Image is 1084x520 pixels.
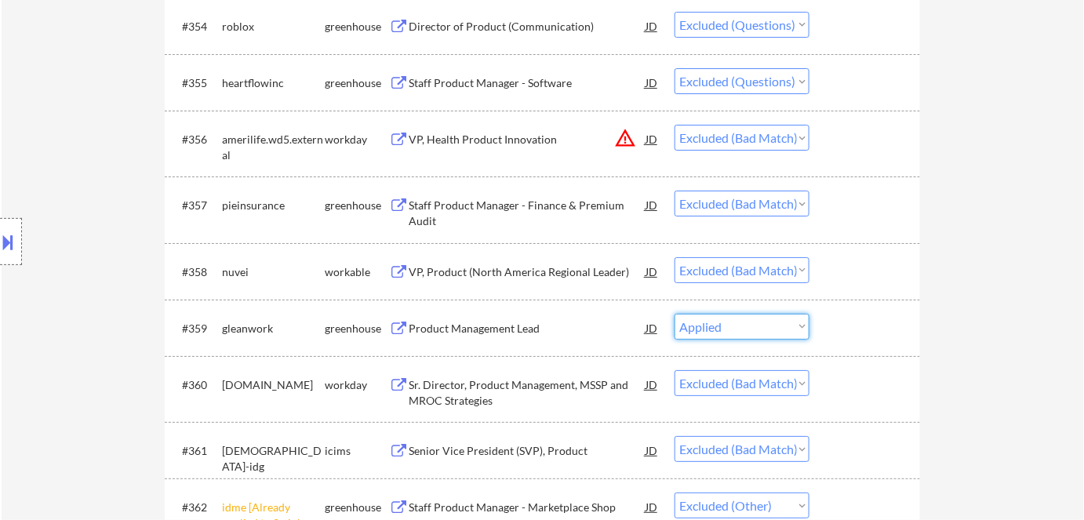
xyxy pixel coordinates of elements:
[409,198,646,228] div: Staff Product Manager - Finance & Premium Audit
[182,500,209,515] div: #362
[409,132,646,147] div: VP, Health Product Innovation
[409,443,646,459] div: Senior Vice President (SVP), Product
[644,257,660,285] div: JD
[409,377,646,408] div: Sr. Director, Product Management, MSSP and MROC Strategies
[325,500,389,515] div: greenhouse
[325,443,389,459] div: icims
[644,191,660,219] div: JD
[409,500,646,515] div: Staff Product Manager - Marketplace Shop
[644,314,660,342] div: JD
[409,321,646,336] div: Product Management Lead
[325,264,389,280] div: workable
[182,75,209,91] div: #355
[614,127,636,149] button: warning_amber
[182,19,209,35] div: #354
[644,436,660,464] div: JD
[222,75,325,91] div: heartflowinc
[409,264,646,280] div: VP, Product (North America Regional Leader)
[644,370,660,398] div: JD
[325,377,389,393] div: workday
[222,443,325,474] div: [DEMOGRAPHIC_DATA]-idg
[644,12,660,40] div: JD
[222,19,325,35] div: roblox
[644,125,660,153] div: JD
[409,19,646,35] div: Director of Product (Communication)
[325,19,389,35] div: greenhouse
[325,75,389,91] div: greenhouse
[182,443,209,459] div: #361
[409,75,646,91] div: Staff Product Manager - Software
[325,132,389,147] div: workday
[644,68,660,96] div: JD
[325,321,389,336] div: greenhouse
[325,198,389,213] div: greenhouse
